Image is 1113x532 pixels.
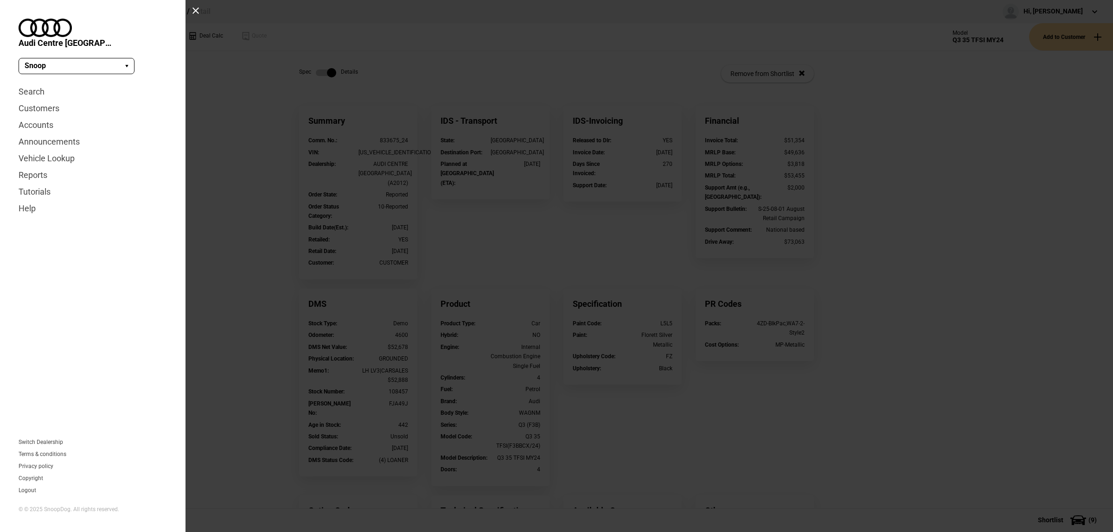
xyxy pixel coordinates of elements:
[19,184,167,200] a: Tutorials
[19,167,167,184] a: Reports
[19,83,167,100] a: Search
[25,61,46,71] span: Snoop
[19,117,167,133] a: Accounts
[19,506,167,513] div: © © 2025 SnoopDog. All rights reserved.
[19,488,36,493] button: Logout
[19,475,43,481] a: Copyright
[19,19,72,37] img: audi.png
[19,100,167,117] a: Customers
[19,439,63,445] a: Switch Dealership
[19,133,167,150] a: Announcements
[19,37,111,49] span: Audi Centre [GEOGRAPHIC_DATA]
[19,150,167,167] a: Vehicle Lookup
[19,451,66,457] a: Terms & conditions
[19,463,53,469] a: Privacy policy
[19,200,167,217] a: Help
